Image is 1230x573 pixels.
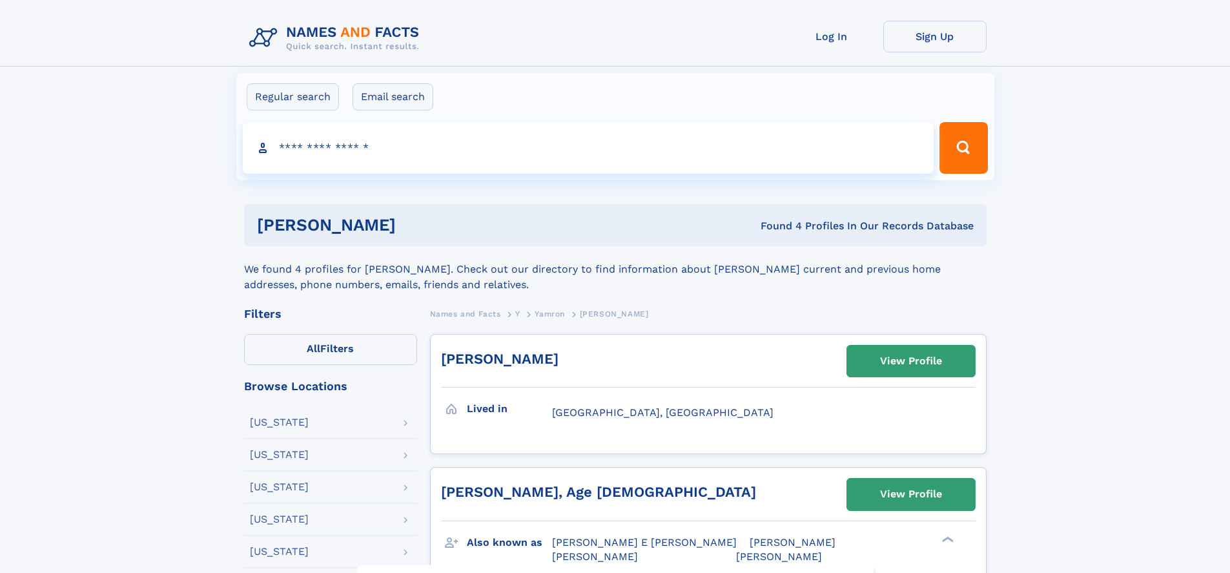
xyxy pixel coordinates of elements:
div: View Profile [880,479,942,509]
button: Search Button [939,122,987,174]
a: Names and Facts [430,306,501,322]
span: [GEOGRAPHIC_DATA], [GEOGRAPHIC_DATA] [552,406,774,419]
div: View Profile [880,346,942,376]
input: search input [243,122,934,174]
span: [PERSON_NAME] [580,309,649,318]
span: All [307,342,320,355]
a: [PERSON_NAME], Age [DEMOGRAPHIC_DATA] [441,484,756,500]
span: [PERSON_NAME] [552,550,638,563]
span: Yamron [535,309,565,318]
label: Regular search [247,83,339,110]
span: [PERSON_NAME] E [PERSON_NAME] [552,536,737,548]
a: View Profile [847,479,975,510]
span: Y [515,309,520,318]
h3: Also known as [467,532,552,554]
div: Filters [244,308,417,320]
div: Found 4 Profiles In Our Records Database [578,219,974,233]
div: [US_STATE] [250,514,309,525]
h1: [PERSON_NAME] [257,217,579,233]
a: Log In [780,21,883,52]
h3: Lived in [467,398,552,420]
a: Y [515,306,520,322]
div: [US_STATE] [250,547,309,557]
a: Sign Up [883,21,987,52]
div: ❯ [939,535,954,543]
span: [PERSON_NAME] [750,536,835,548]
div: [US_STATE] [250,417,309,428]
div: [US_STATE] [250,450,309,460]
span: [PERSON_NAME] [736,550,822,563]
label: Email search [353,83,433,110]
label: Filters [244,334,417,365]
img: Logo Names and Facts [244,21,430,56]
div: We found 4 profiles for [PERSON_NAME]. Check out our directory to find information about [PERSON_... [244,246,987,293]
a: Yamron [535,306,565,322]
a: [PERSON_NAME] [441,351,559,367]
div: Browse Locations [244,380,417,392]
a: View Profile [847,346,975,377]
div: [US_STATE] [250,482,309,492]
